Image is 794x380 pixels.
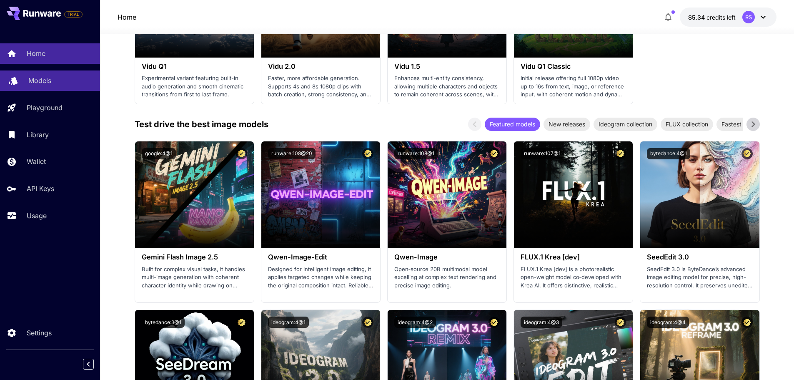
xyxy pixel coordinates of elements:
p: Settings [27,328,52,338]
button: ideogram:4@2 [394,317,436,328]
span: $5.34 [688,14,706,21]
span: TRIAL [65,11,82,18]
h3: Qwen-Image-Edit [268,253,373,261]
button: Certified Model – Vetted for best performance and includes a commercial license. [362,317,373,328]
button: Certified Model – Vetted for best performance and includes a commercial license. [741,148,753,159]
p: Wallet [27,156,46,166]
button: Certified Model – Vetted for best performance and includes a commercial license. [236,317,247,328]
button: Collapse sidebar [83,359,94,370]
a: Home [118,12,136,22]
button: ideogram:4@4 [647,317,689,328]
span: New releases [544,120,590,128]
span: Ideogram collection [594,120,657,128]
img: alt [388,141,506,248]
button: google:4@1 [142,148,176,159]
img: alt [135,141,254,248]
button: Certified Model – Vetted for best performance and includes a commercial license. [488,317,500,328]
p: Enhances multi-entity consistency, allowing multiple characters and objects to remain coherent ac... [394,74,500,99]
img: alt [261,141,380,248]
button: Certified Model – Vetted for best performance and includes a commercial license. [236,148,247,159]
button: Certified Model – Vetted for best performance and includes a commercial license. [615,317,626,328]
div: Ideogram collection [594,118,657,131]
span: credits left [706,14,736,21]
h3: Gemini Flash Image 2.5 [142,253,247,261]
p: API Keys [27,184,54,194]
h3: Vidu 2.0 [268,63,373,70]
p: Models [28,75,51,86]
button: Certified Model – Vetted for best performance and includes a commercial license. [488,148,500,159]
p: Open‑source 20B multimodal model excelling at complex text rendering and precise image editing. [394,265,500,290]
div: $5.33926 [688,13,736,22]
p: Faster, more affordable generation. Supports 4s and 8s 1080p clips with batch creation, strong co... [268,74,373,99]
p: Experimental variant featuring built-in audio generation and smooth cinematic transitions from fi... [142,74,247,99]
img: alt [640,141,759,248]
h3: Vidu 1.5 [394,63,500,70]
h3: Qwen-Image [394,253,500,261]
img: alt [514,141,633,248]
nav: breadcrumb [118,12,136,22]
p: SeedEdit 3.0 is ByteDance’s advanced image editing model for precise, high-resolution control. It... [647,265,752,290]
button: ideogram:4@1 [268,317,309,328]
button: bytedance:3@1 [142,317,185,328]
button: runware:108@20 [268,148,316,159]
div: Collapse sidebar [89,357,100,372]
p: Home [27,48,45,58]
button: runware:108@1 [394,148,438,159]
p: Playground [27,103,63,113]
h3: SeedEdit 3.0 [647,253,752,261]
span: Add your payment card to enable full platform functionality. [64,9,83,19]
p: FLUX.1 Krea [dev] is a photorealistic open-weight model co‑developed with Krea AI. It offers dist... [521,265,626,290]
p: Test drive the best image models [135,118,268,131]
h3: Vidu Q1 [142,63,247,70]
div: New releases [544,118,590,131]
div: Featured models [485,118,540,131]
p: Usage [27,211,47,221]
button: $5.33926RS [680,8,776,27]
p: Built for complex visual tasks, it handles multi-image generation with coherent character identit... [142,265,247,290]
button: bytedance:4@1 [647,148,690,159]
p: Library [27,130,49,140]
p: Initial release offering full 1080p video up to 16s from text, image, or reference input, with co... [521,74,626,99]
button: Certified Model – Vetted for best performance and includes a commercial license. [741,317,753,328]
span: FLUX collection [661,120,713,128]
h3: FLUX.1 Krea [dev] [521,253,626,261]
button: ideogram:4@3 [521,317,562,328]
div: FLUX collection [661,118,713,131]
div: RS [742,11,755,23]
button: Certified Model – Vetted for best performance and includes a commercial license. [615,148,626,159]
button: Certified Model – Vetted for best performance and includes a commercial license. [362,148,373,159]
span: Featured models [485,120,540,128]
button: runware:107@1 [521,148,564,159]
p: Designed for intelligent image editing, it applies targeted changes while keeping the original co... [268,265,373,290]
h3: Vidu Q1 Classic [521,63,626,70]
div: Fastest models [716,118,768,131]
span: Fastest models [716,120,768,128]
